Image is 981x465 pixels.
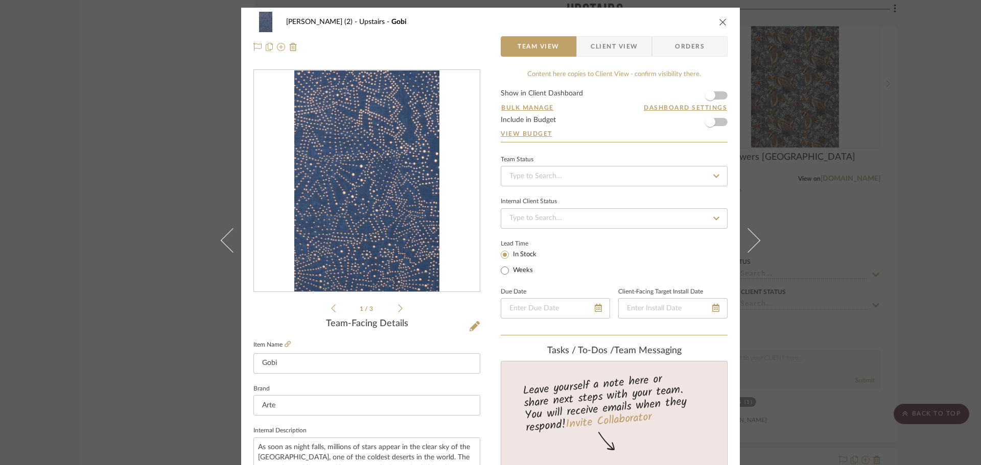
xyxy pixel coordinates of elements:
[501,130,728,138] a: View Budget
[501,166,728,186] input: Type to Search…
[501,248,553,277] mat-radio-group: Select item type
[511,266,533,275] label: Weeks
[501,208,728,229] input: Type to Search…
[664,36,716,57] span: Orders
[618,298,728,319] input: Enter Install Date
[360,306,365,312] span: 1
[565,408,652,434] a: Invite Collaborator
[511,250,536,259] label: In Stock
[253,428,307,433] label: Internal Description
[253,395,480,415] input: Enter Brand
[253,353,480,374] input: Enter Item Name
[253,12,278,32] img: e60b0771-8e7d-4d88-bbaa-2e7b98cd793a_48x40.jpg
[501,69,728,80] div: Content here copies to Client View - confirm visibility there.
[391,18,407,26] span: Gobi
[501,298,610,319] input: Enter Due Date
[643,103,728,112] button: Dashboard Settings
[501,103,554,112] button: Bulk Manage
[294,70,439,292] img: e60b0771-8e7d-4d88-bbaa-2e7b98cd793a_436x436.jpg
[253,319,480,330] div: Team-Facing Details
[547,346,614,355] span: Tasks / To-Dos /
[369,306,375,312] span: 3
[253,386,270,391] label: Brand
[359,18,391,26] span: Upstairs
[501,346,728,357] div: team Messaging
[365,306,369,312] span: /
[518,36,559,57] span: Team View
[289,43,297,51] img: Remove from project
[501,239,553,248] label: Lead Time
[501,157,533,162] div: Team Status
[286,18,359,26] span: [PERSON_NAME] (2)
[253,340,291,349] label: Item Name
[500,368,729,436] div: Leave yourself a note here or share next steps with your team. You will receive emails when they ...
[254,70,480,292] div: 0
[501,289,526,295] label: Due Date
[618,289,703,295] label: Client-Facing Target Install Date
[718,17,728,27] button: close
[501,199,557,204] div: Internal Client Status
[591,36,638,57] span: Client View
